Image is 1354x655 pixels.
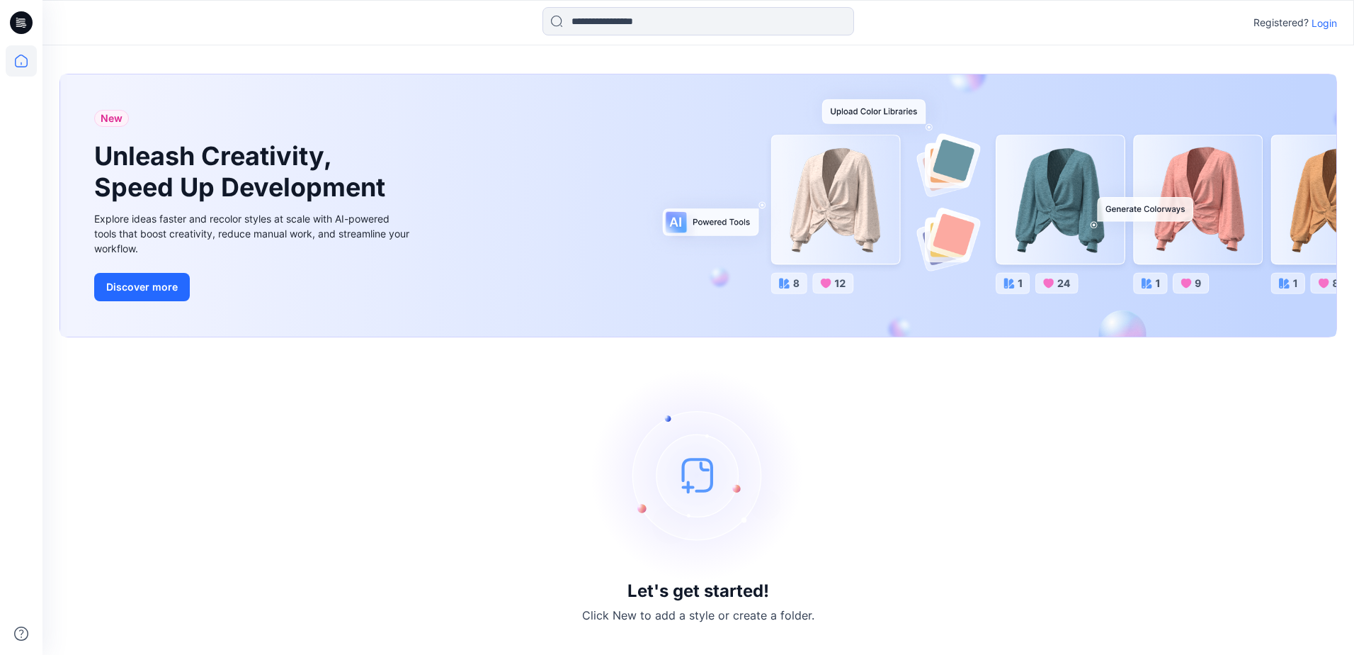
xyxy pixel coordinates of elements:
h3: Let's get started! [627,581,769,601]
button: Discover more [94,273,190,301]
a: Discover more [94,273,413,301]
p: Registered? [1253,14,1309,31]
img: empty-state-image.svg [592,369,804,581]
div: Explore ideas faster and recolor styles at scale with AI-powered tools that boost creativity, red... [94,211,413,256]
p: Login [1312,16,1337,30]
p: Click New to add a style or create a folder. [582,607,814,624]
span: New [101,110,123,127]
h1: Unleash Creativity, Speed Up Development [94,141,392,202]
